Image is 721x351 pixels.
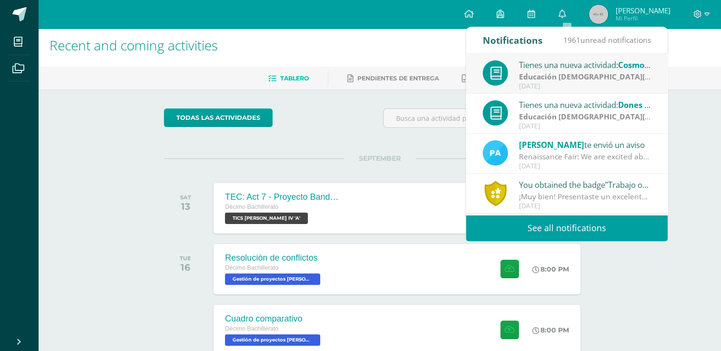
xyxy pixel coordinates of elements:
[280,75,309,82] span: Tablero
[357,75,439,82] span: Pendientes de entrega
[164,108,273,127] a: todas las Actividades
[519,138,651,151] div: te envió un aviso
[618,59,668,70] span: Cosmovisión
[519,82,651,90] div: [DATE]
[225,213,308,224] span: TICS Bach IV 'A'
[225,204,278,210] span: Décimo Bachillerato
[615,14,670,22] span: Mi Perfil
[384,109,595,127] input: Busca una actividad próxima aquí...
[225,273,320,285] span: Gestión de proyectos Bach IV 'A'
[615,6,670,15] span: [PERSON_NAME]
[483,27,543,53] div: Notifications
[563,35,580,45] span: 1961
[462,71,514,86] a: Entregadas
[519,111,651,122] div: | Zona 2 Unidad 4
[532,326,569,334] div: 8:00 PM
[519,122,651,130] div: [DATE]
[519,151,651,162] div: Renaissance Fair: We are excited about our Renaissance Fair and happy to share this invitation wi...
[466,215,668,241] a: See all notifications
[180,201,191,212] div: 13
[532,265,569,273] div: 8:00 PM
[347,71,439,86] a: Pendientes de entrega
[519,178,651,191] div: You obtained the badge
[563,35,651,45] span: unread notifications
[519,202,651,210] div: [DATE]
[519,162,651,170] div: [DATE]
[344,154,416,163] span: SEPTEMBER
[180,262,191,273] div: 16
[180,255,191,262] div: TUE
[519,191,651,202] div: ¡Muy bien! Presentaste un excelente proyecto que se diferenció por ser único y cumplir con los re...
[225,325,278,332] span: Décimo Bachillerato
[519,98,651,111] div: Tienes una nueva actividad:
[180,194,191,201] div: SAT
[225,192,339,202] div: TEC: Act 7 - Proyecto Bandera Verde
[618,99,685,110] span: Dones y Talentos
[605,179,668,190] span: ”Trabajo original”
[225,264,278,271] span: Décimo Bachillerato
[519,71,651,82] div: | Zona 2 Unidad 4
[225,334,320,346] span: Gestión de proyectos Bach IV 'A'
[519,58,651,71] div: Tienes una nueva actividad:
[519,139,584,150] span: [PERSON_NAME]
[268,71,309,86] a: Tablero
[589,5,608,24] img: 45x45
[225,253,323,263] div: Resolución de conflictos
[519,71,712,82] strong: Educación [DEMOGRAPHIC_DATA][PERSON_NAME] IV
[225,314,323,324] div: Cuadro comparativo
[519,111,712,122] strong: Educación [DEMOGRAPHIC_DATA][PERSON_NAME] IV
[50,36,218,54] span: Recent and coming activities
[483,140,508,166] img: 16d00d6a61aad0e8a558f8de8df831eb.png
